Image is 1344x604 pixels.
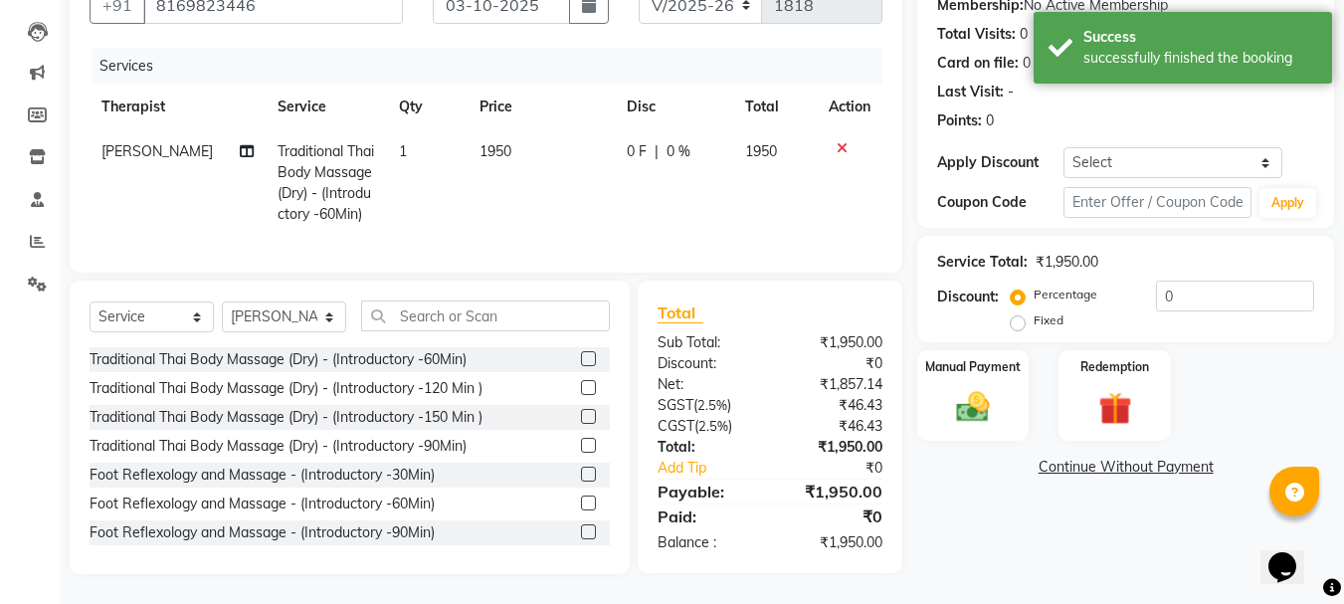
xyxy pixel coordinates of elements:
div: Card on file: [937,53,1019,74]
div: Traditional Thai Body Massage (Dry) - (Introductory -90Min) [90,436,467,457]
div: Traditional Thai Body Massage (Dry) - (Introductory -60Min) [90,349,467,370]
div: ₹1,857.14 [770,374,897,395]
th: Disc [615,85,733,129]
input: Enter Offer / Coupon Code [1063,187,1251,218]
div: Sub Total: [643,332,770,353]
div: Traditional Thai Body Massage (Dry) - (Introductory -120 Min ) [90,378,482,399]
span: [PERSON_NAME] [101,142,213,160]
div: Discount: [937,287,999,307]
div: Services [92,48,897,85]
div: Discount: [643,353,770,374]
div: ₹1,950.00 [770,332,897,353]
a: Continue Without Payment [921,457,1330,478]
div: Success [1083,27,1317,48]
div: ₹0 [770,353,897,374]
div: ₹46.43 [770,395,897,416]
button: Apply [1259,188,1316,218]
span: Traditional Thai Body Massage (Dry) - (Introductory -60Min) [278,142,374,223]
div: Apply Discount [937,152,1062,173]
div: Total: [643,437,770,458]
div: Service Total: [937,252,1028,273]
div: Last Visit: [937,82,1004,102]
span: CGST [658,417,694,435]
span: 1950 [480,142,511,160]
img: _gift.svg [1088,388,1142,429]
div: Payable: [643,480,770,503]
span: 2.5% [698,418,728,434]
div: ₹0 [792,458,898,479]
span: SGST [658,396,693,414]
div: Foot Reflexology and Massage - (Introductory -90Min) [90,522,435,543]
div: Coupon Code [937,192,1062,213]
div: ₹1,950.00 [770,480,897,503]
label: Manual Payment [925,358,1021,376]
span: 0 F [627,141,647,162]
div: Total Visits: [937,24,1016,45]
span: 2.5% [697,397,727,413]
div: ₹0 [770,504,897,528]
div: ₹1,950.00 [770,437,897,458]
span: 1950 [745,142,777,160]
div: Balance : [643,532,770,553]
div: ₹46.43 [770,416,897,437]
div: ₹1,950.00 [1036,252,1098,273]
div: ( ) [643,416,770,437]
div: ₹1,950.00 [770,532,897,553]
th: Qty [387,85,468,129]
label: Fixed [1034,311,1063,329]
th: Service [266,85,387,129]
div: - [1008,82,1014,102]
th: Total [733,85,818,129]
div: 0 [1023,53,1031,74]
iframe: chat widget [1260,524,1324,584]
div: ( ) [643,395,770,416]
div: Points: [937,110,982,131]
span: 1 [399,142,407,160]
th: Price [468,85,615,129]
span: Total [658,302,703,323]
div: Foot Reflexology and Massage - (Introductory -60Min) [90,494,435,514]
div: successfully finished the booking [1083,48,1317,69]
th: Therapist [90,85,266,129]
div: Net: [643,374,770,395]
th: Action [817,85,882,129]
span: | [655,141,659,162]
input: Search or Scan [361,301,610,331]
a: Add Tip [643,458,791,479]
div: Traditional Thai Body Massage (Dry) - (Introductory -150 Min ) [90,407,482,428]
label: Redemption [1080,358,1149,376]
div: Paid: [643,504,770,528]
div: 0 [1020,24,1028,45]
div: Foot Reflexology and Massage - (Introductory -30Min) [90,465,435,486]
span: 0 % [667,141,690,162]
div: 0 [986,110,994,131]
label: Percentage [1034,286,1097,303]
img: _cash.svg [946,388,1000,426]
